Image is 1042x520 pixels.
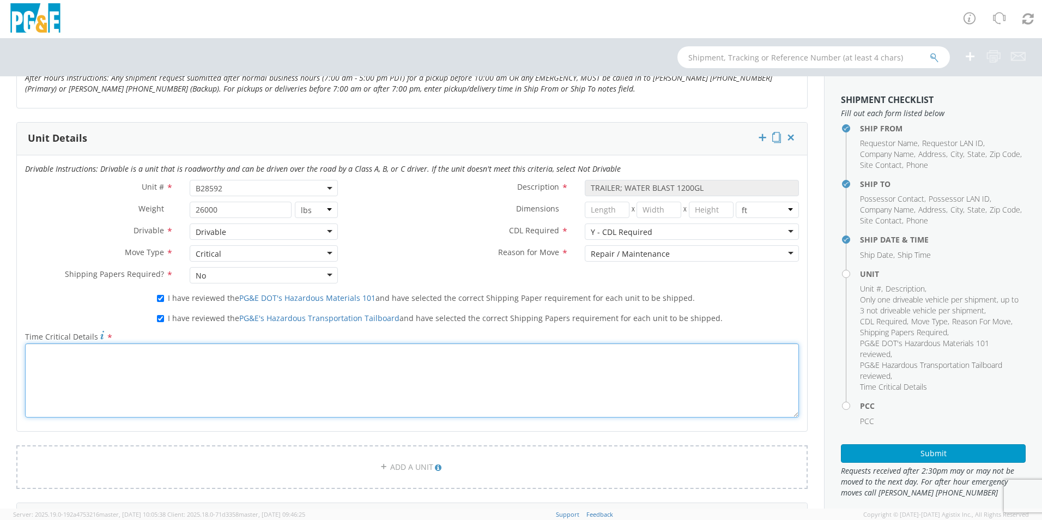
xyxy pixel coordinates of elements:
[509,225,559,235] span: CDL Required
[860,316,908,327] li: ,
[167,510,305,518] span: Client: 2025.18.0-71d3358
[990,204,1022,215] li: ,
[860,149,914,159] span: Company Name
[967,149,985,159] span: State
[911,316,949,327] li: ,
[677,46,950,68] input: Shipment, Tracking or Reference Number (at least 4 chars)
[196,227,226,238] div: Drivable
[516,203,559,214] span: Dimensions
[860,194,924,204] span: Possessor Contact
[841,94,934,106] strong: Shipment Checklist
[860,327,949,338] li: ,
[65,269,164,279] span: Shipping Papers Required?
[860,283,883,294] li: ,
[585,202,629,218] input: Length
[8,3,63,35] img: pge-logo-06675f144f4cfa6a6814.png
[860,215,904,226] li: ,
[860,382,927,392] span: Time Critical Details
[860,215,902,226] span: Site Contact
[841,465,1026,498] span: Requests received after 2:30pm may or may not be moved to the next day. For after hour emergency ...
[860,180,1026,188] h4: Ship To
[239,313,399,323] a: PG&E's Hazardous Transportation Tailboard
[918,149,948,160] li: ,
[25,164,621,174] i: Drivable Instructions: Drivable is a unit that is roadworthy and can be driven over the road by a...
[860,204,914,215] span: Company Name
[196,270,206,281] div: No
[918,204,948,215] li: ,
[950,149,965,160] li: ,
[134,225,164,235] span: Drivable
[860,138,919,149] li: ,
[922,138,983,148] span: Requestor LAN ID
[990,149,1020,159] span: Zip Code
[860,160,904,171] li: ,
[239,293,375,303] a: PG&E DOT's Hazardous Materials 101
[906,215,928,226] span: Phone
[860,338,1023,360] li: ,
[967,149,987,160] li: ,
[886,283,925,294] span: Description
[13,510,166,518] span: Server: 2025.19.0-192a4753216
[25,331,98,342] span: Time Critical Details
[860,138,918,148] span: Requestor Name
[860,250,895,261] li: ,
[860,294,1019,316] span: Only one driveable vehicle per shipment, up to 3 not driveable vehicle per shipment
[681,202,689,218] span: X
[860,235,1026,244] h4: Ship Date & Time
[16,445,808,489] a: ADD A UNIT
[860,124,1026,132] h4: Ship From
[950,204,965,215] li: ,
[517,182,559,192] span: Description
[929,194,990,204] span: Possessor LAN ID
[860,250,893,260] span: Ship Date
[918,204,946,215] span: Address
[168,313,723,323] span: I have reviewed the and have selected the correct Shipping Papers requirement for each unit to be...
[860,194,926,204] li: ,
[952,316,1011,326] span: Reason For Move
[918,149,946,159] span: Address
[886,283,926,294] li: ,
[929,194,991,204] li: ,
[860,402,1026,410] h4: PCC
[586,510,613,518] a: Feedback
[952,316,1013,327] li: ,
[25,72,772,94] i: After Hours Instructions: Any shipment request submitted after normal business hours (7:00 am - 5...
[168,293,695,303] span: I have reviewed the and have selected the correct Shipping Paper requirement for each unit to be ...
[860,294,1023,316] li: ,
[950,149,963,159] span: City
[898,250,931,260] span: Ship Time
[841,444,1026,463] button: Submit
[860,360,1002,381] span: PG&E Hazardous Transportation Tailboard reviewed
[689,202,734,218] input: Height
[190,180,338,196] span: B28592
[967,204,985,215] span: State
[860,204,916,215] li: ,
[860,327,947,337] span: Shipping Papers Required
[138,203,164,214] span: Weight
[142,182,164,192] span: Unit #
[28,133,87,144] h3: Unit Details
[637,202,681,218] input: Width
[591,227,652,238] div: Y - CDL Required
[860,270,1026,278] h4: Unit
[196,183,332,194] span: B28592
[860,283,881,294] span: Unit #
[239,510,305,518] span: master, [DATE] 09:46:25
[556,510,579,518] a: Support
[157,315,164,322] input: I have reviewed thePG&E's Hazardous Transportation Tailboardand have selected the correct Shippin...
[125,247,164,257] span: Move Type
[990,204,1020,215] span: Zip Code
[990,149,1022,160] li: ,
[591,249,670,259] div: Repair / Maintenance
[860,149,916,160] li: ,
[906,160,928,170] span: Phone
[860,316,907,326] span: CDL Required
[860,338,989,359] span: PG&E DOT's Hazardous Materials 101 reviewed
[967,204,987,215] li: ,
[863,510,1029,519] span: Copyright © [DATE]-[DATE] Agistix Inc., All Rights Reserved
[860,416,874,426] span: PCC
[860,360,1023,382] li: ,
[498,247,559,257] span: Reason for Move
[911,316,948,326] span: Move Type
[950,204,963,215] span: City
